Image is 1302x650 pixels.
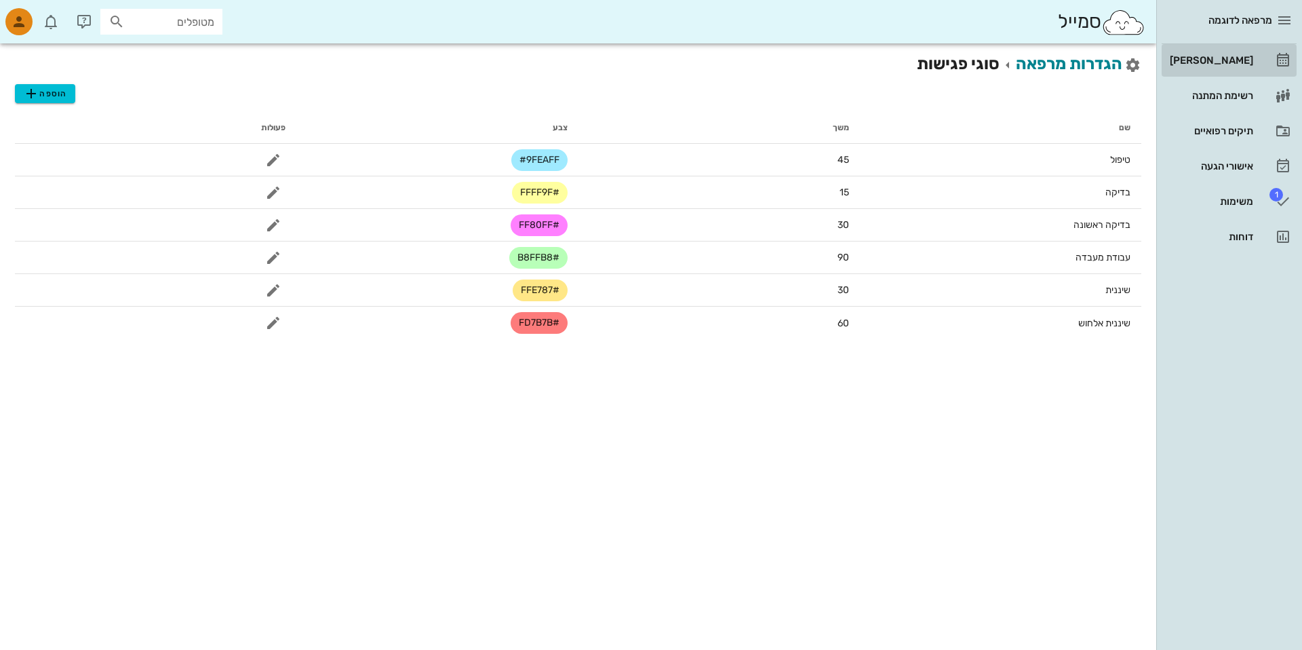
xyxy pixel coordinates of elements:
span: צבע [553,123,568,132]
span: משך [833,123,849,132]
h2: סוגי פגישות [917,52,1141,76]
div: [PERSON_NAME] [1167,55,1253,66]
td: עבודת מעבדה [860,242,1141,274]
div: משימות [1167,196,1253,207]
span: שם [1119,123,1130,132]
td: טיפול [860,144,1141,176]
div: אישורי הגעה [1167,161,1253,172]
div: רשימת המתנה [1167,90,1253,101]
td: 60 [578,307,860,339]
td: 90 [578,242,860,274]
td: שיננית אלחוש [860,307,1141,339]
td: בדיקה ראשונה [860,209,1141,242]
td: 15 [578,176,860,209]
a: הגדרות מרפאה [1016,54,1122,73]
span: #B8FFB8 [517,247,559,269]
a: דוחות [1162,221,1297,253]
div: דוחות [1167,231,1253,242]
td: בדיקה [860,176,1141,209]
span: #FF80FF [519,214,559,236]
th: משך: לא ממוין. לחץ למיון לפי סדר עולה. הפעל למיון עולה. [578,111,860,144]
span: #FFE787 [521,280,559,301]
th: צבע: לא ממוין. לחץ למיון לפי סדר עולה. הפעל למיון עולה. [296,111,578,144]
div: סמייל [1058,7,1145,37]
a: רשימת המתנה [1162,79,1297,112]
span: פעולות [261,123,285,132]
td: 30 [578,274,860,307]
td: 45 [578,144,860,176]
span: #FFFF9F [520,182,559,204]
th: פעולות [15,111,296,144]
a: אישורי הגעה [1162,150,1297,183]
td: שיננית [860,274,1141,307]
span: הוספה [23,85,66,102]
span: תג [40,11,48,19]
div: תיקים רפואיים [1167,126,1253,136]
a: תיקים רפואיים [1162,115,1297,147]
span: #9FEAFF [519,149,559,171]
a: [PERSON_NAME] [1162,44,1297,77]
th: שם: לא ממוין. לחץ למיון לפי סדר עולה. הפעל למיון עולה. [860,111,1141,144]
img: SmileCloud logo [1101,9,1145,36]
button: הוספה [15,84,75,103]
a: תגמשימות [1162,185,1297,218]
span: #FD7B7B [519,312,559,334]
td: 30 [578,209,860,242]
span: מרפאה לדוגמה [1208,14,1272,26]
span: תג [1269,188,1283,202]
